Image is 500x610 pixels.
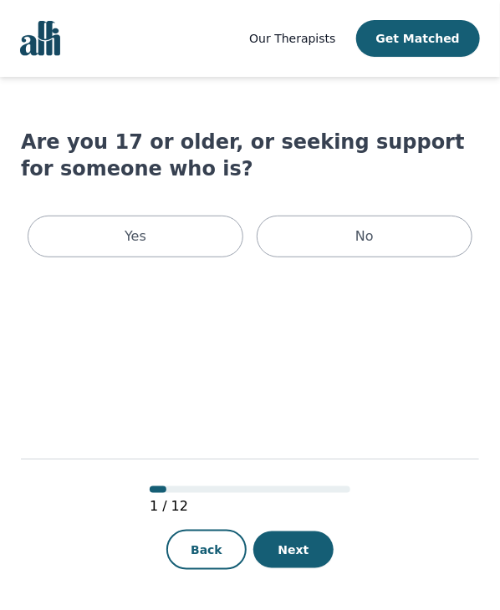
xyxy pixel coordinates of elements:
[355,226,374,247] p: No
[125,226,146,247] p: Yes
[150,496,350,516] p: 1 / 12
[20,21,60,56] img: alli logo
[21,129,479,182] h1: Are you 17 or older, or seeking support for someone who is?
[253,531,334,568] button: Next
[249,28,335,48] a: Our Therapists
[249,32,335,45] span: Our Therapists
[166,530,247,570] button: Back
[356,20,480,57] button: Get Matched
